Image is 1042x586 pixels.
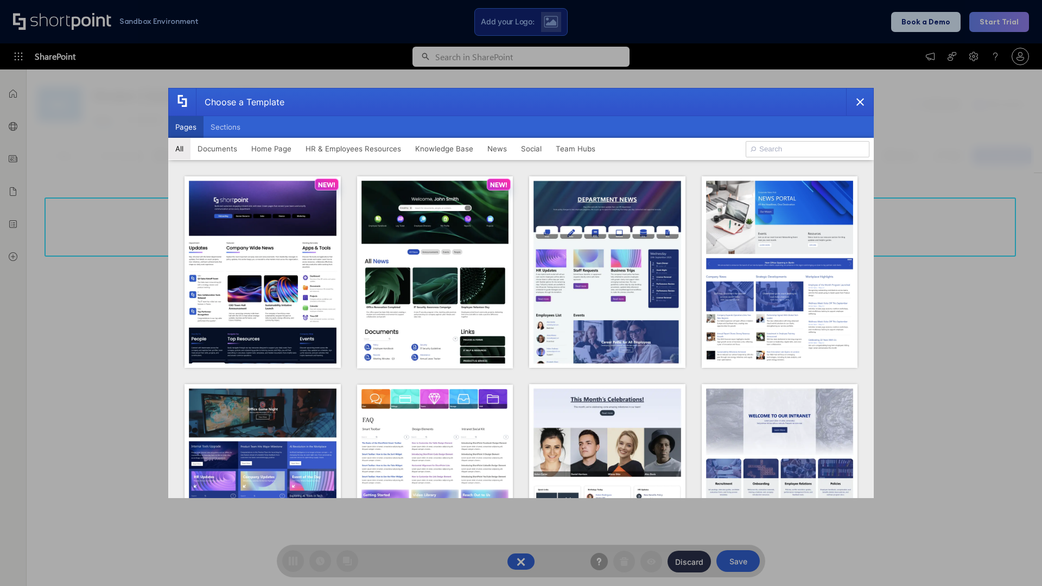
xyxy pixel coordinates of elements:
button: Pages [168,116,204,138]
button: Documents [190,138,244,160]
iframe: Chat Widget [988,534,1042,586]
input: Search [746,141,869,157]
button: HR & Employees Resources [298,138,408,160]
button: Knowledge Base [408,138,480,160]
button: Team Hubs [549,138,602,160]
div: template selector [168,88,874,498]
p: NEW! [318,181,335,189]
div: Choose a Template [196,88,284,116]
button: All [168,138,190,160]
button: Social [514,138,549,160]
button: Sections [204,116,247,138]
button: Home Page [244,138,298,160]
button: News [480,138,514,160]
p: NEW! [490,181,507,189]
